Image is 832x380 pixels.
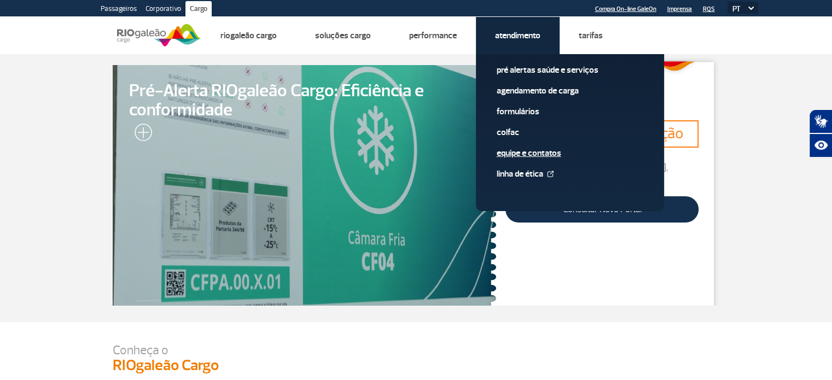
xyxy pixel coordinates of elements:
[96,1,141,19] a: Passageiros
[220,30,277,41] a: Riogaleão Cargo
[809,133,832,157] button: Abrir recursos assistivos.
[497,106,643,118] a: Formulários
[497,64,643,76] a: Pré alertas Saúde e Serviços
[113,65,497,306] a: Pré-Alerta RIOgaleão Cargo: Eficiência e conformidade
[113,356,720,375] h3: RIOgaleão Cargo
[703,5,715,13] a: RQS
[113,344,720,356] p: Conheça o
[497,126,643,138] a: Colfac
[129,124,152,145] img: leia-mais
[185,1,212,19] a: Cargo
[809,109,832,133] button: Abrir tradutor de língua de sinais.
[495,30,540,41] a: Atendimento
[129,81,480,120] span: Pré-Alerta RIOgaleão Cargo: Eficiência e conformidade
[497,85,643,97] a: Agendamento de Carga
[667,5,692,13] a: Imprensa
[579,30,603,41] a: Tarifas
[497,168,643,180] a: Linha de Ética
[409,30,457,41] a: Performance
[595,5,656,13] a: Compra On-line GaleOn
[809,109,832,157] div: Plugin de acessibilidade da Hand Talk.
[315,30,371,41] a: Soluções Cargo
[547,171,554,177] img: External Link Icon
[141,1,185,19] a: Corporativo
[497,147,643,159] a: Equipe e Contatos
